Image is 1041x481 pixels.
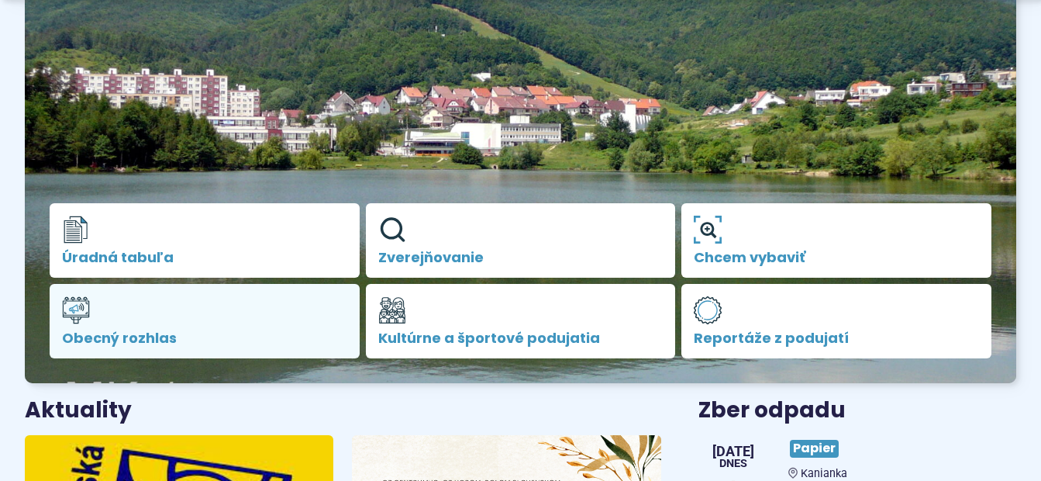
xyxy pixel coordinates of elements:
a: Papier Kanianka [DATE] Dnes [698,434,1016,480]
a: Obecný rozhlas [50,284,360,358]
span: Dnes [712,459,754,469]
a: Zverejňovanie [366,203,676,278]
span: Papier [790,440,839,458]
span: [DATE] [712,445,754,459]
a: Úradná tabuľa [50,203,360,278]
a: Chcem vybaviť [681,203,991,278]
span: Kultúrne a športové podujatia [378,330,664,346]
h3: Zber odpadu [698,399,1016,423]
span: Zverejňovanie [378,250,664,265]
span: Úradná tabuľa [62,250,347,265]
span: Chcem vybaviť [694,250,979,265]
h3: Aktuality [25,399,132,423]
a: Kultúrne a športové podujatia [366,284,676,358]
span: Reportáže z podujatí [694,330,979,346]
a: Reportáže z podujatí [681,284,991,358]
span: Obecný rozhlas [62,330,347,346]
span: Kanianka [801,467,847,480]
